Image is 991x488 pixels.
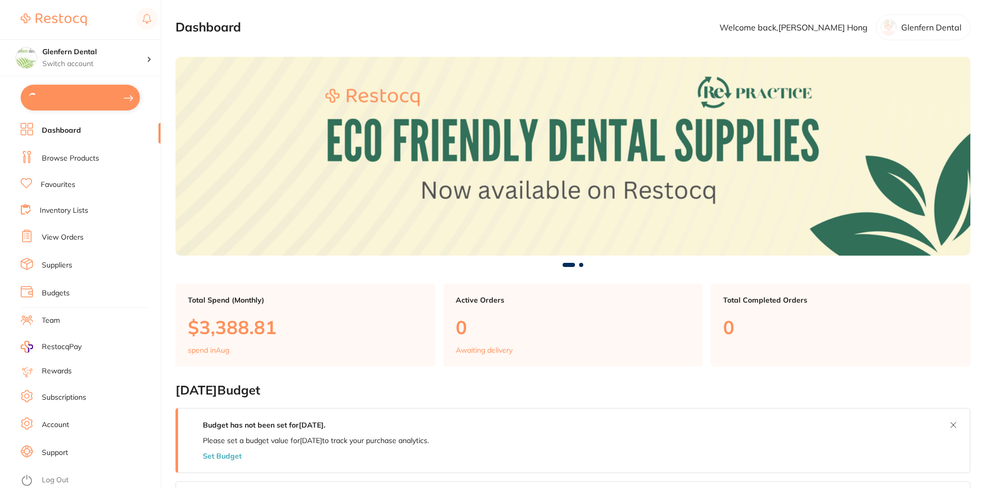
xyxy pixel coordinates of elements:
a: Support [42,448,68,458]
button: Set Budget [203,452,242,460]
a: Browse Products [42,153,99,164]
a: Active Orders0Awaiting delivery [443,284,703,367]
a: View Orders [42,232,84,243]
a: RestocqPay [21,341,82,353]
p: Total Spend (Monthly) [188,296,423,304]
p: Welcome back, [PERSON_NAME] Hong [720,23,868,32]
img: Restocq Logo [21,13,87,26]
a: Account [42,420,69,430]
p: 0 [456,317,691,338]
a: Dashboard [42,125,81,136]
strong: Budget has not been set for [DATE] . [203,420,325,430]
a: Budgets [42,288,70,298]
p: $3,388.81 [188,317,423,338]
p: Awaiting delivery [456,346,513,354]
img: Dashboard [175,57,970,256]
h4: Glenfern Dental [42,47,147,57]
p: Active Orders [456,296,691,304]
a: Subscriptions [42,392,86,403]
a: Favourites [41,180,75,190]
p: Please set a budget value for [DATE] to track your purchase analytics. [203,436,429,445]
a: Rewards [42,366,72,376]
p: Total Completed Orders [723,296,958,304]
a: Team [42,316,60,326]
a: Suppliers [42,260,72,271]
a: Log Out [42,475,69,485]
h2: Dashboard [175,20,241,35]
a: Inventory Lists [40,206,88,216]
h2: [DATE] Budget [175,383,970,398]
img: RestocqPay [21,341,33,353]
span: RestocqPay [42,342,82,352]
a: Total Completed Orders0 [711,284,970,367]
img: Glenfern Dental [16,48,37,68]
p: spend in Aug [188,346,229,354]
p: 0 [723,317,958,338]
p: Switch account [42,59,147,69]
p: Glenfern Dental [901,23,962,32]
a: Total Spend (Monthly)$3,388.81spend inAug [175,284,435,367]
a: Restocq Logo [21,8,87,32]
